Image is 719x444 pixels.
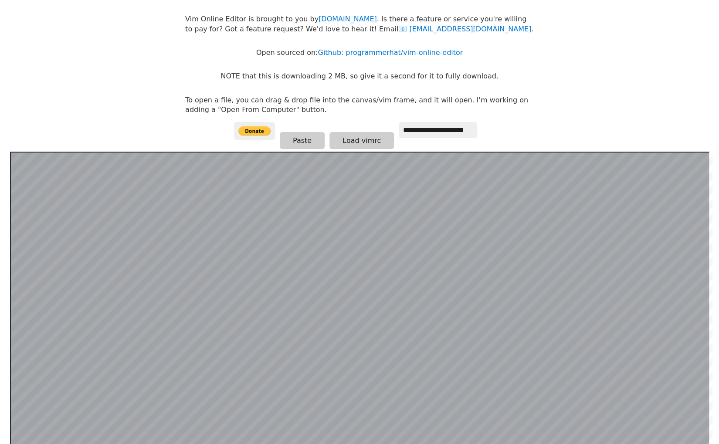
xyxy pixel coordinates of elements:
[256,48,463,58] p: Open sourced on:
[220,71,498,81] p: NOTE that this is downloading 2 MB, so give it a second for it to fully download.
[318,48,463,57] a: Github: programmerhat/vim-online-editor
[329,132,394,149] button: Load vimrc
[319,15,377,23] a: [DOMAIN_NAME]
[398,25,531,33] a: [EMAIL_ADDRESS][DOMAIN_NAME]
[185,14,534,34] p: Vim Online Editor is brought to you by . Is there a feature or service you're willing to pay for?...
[185,95,534,115] p: To open a file, you can drag & drop file into the canvas/vim frame, and it will open. I'm working...
[280,132,325,149] button: Paste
